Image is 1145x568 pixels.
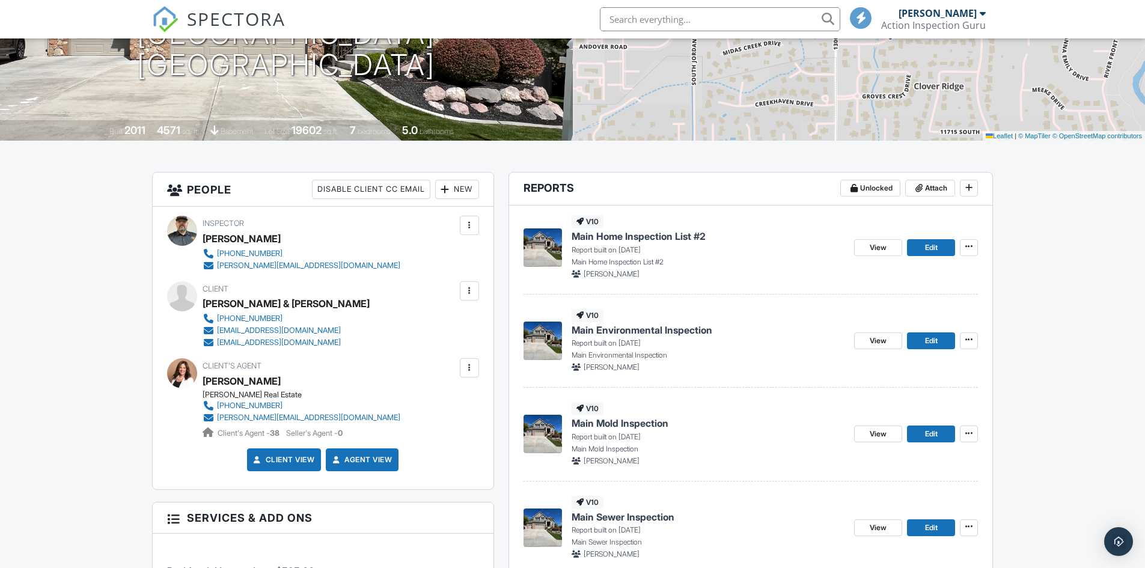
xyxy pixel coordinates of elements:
[203,284,228,293] span: Client
[251,454,315,466] a: Client View
[203,313,360,325] a: [PHONE_NUMBER]
[358,127,391,136] span: bedrooms
[217,338,341,347] div: [EMAIL_ADDRESS][DOMAIN_NAME]
[312,180,430,199] div: Disable Client CC Email
[203,400,400,412] a: [PHONE_NUMBER]
[152,6,179,32] img: The Best Home Inspection Software - Spectora
[600,7,840,31] input: Search everything...
[203,412,400,424] a: [PERSON_NAME][EMAIL_ADDRESS][DOMAIN_NAME]
[323,127,338,136] span: sq.ft.
[217,413,400,423] div: [PERSON_NAME][EMAIL_ADDRESS][DOMAIN_NAME]
[435,180,479,199] div: New
[221,127,253,136] span: basement
[152,16,285,41] a: SPECTORA
[203,361,261,370] span: Client's Agent
[203,260,400,272] a: [PERSON_NAME][EMAIL_ADDRESS][DOMAIN_NAME]
[1052,132,1142,139] a: © OpenStreetMap contributors
[187,6,285,31] span: SPECTORA
[330,454,392,466] a: Agent View
[203,390,410,400] div: [PERSON_NAME] Real Estate
[203,325,360,337] a: [EMAIL_ADDRESS][DOMAIN_NAME]
[350,124,356,136] div: 7
[153,173,493,207] h3: People
[338,429,343,438] strong: 0
[1104,527,1133,556] div: Open Intercom Messenger
[203,337,360,349] a: [EMAIL_ADDRESS][DOMAIN_NAME]
[153,502,493,534] h3: Services & Add ons
[217,401,282,411] div: [PHONE_NUMBER]
[203,372,281,390] a: [PERSON_NAME]
[124,124,145,136] div: 2011
[109,127,123,136] span: Built
[217,249,282,258] div: [PHONE_NUMBER]
[899,7,977,19] div: [PERSON_NAME]
[182,127,199,136] span: sq. ft.
[217,326,341,335] div: [EMAIL_ADDRESS][DOMAIN_NAME]
[286,429,343,438] span: Seller's Agent -
[137,18,435,82] h1: [GEOGRAPHIC_DATA] [GEOGRAPHIC_DATA]
[203,248,400,260] a: [PHONE_NUMBER]
[986,132,1013,139] a: Leaflet
[217,314,282,323] div: [PHONE_NUMBER]
[157,124,180,136] div: 4571
[270,429,279,438] strong: 38
[203,230,281,248] div: [PERSON_NAME]
[402,124,418,136] div: 5.0
[218,429,281,438] span: Client's Agent -
[264,127,290,136] span: Lot Size
[203,295,370,313] div: [PERSON_NAME] & [PERSON_NAME]
[203,219,244,228] span: Inspector
[881,19,986,31] div: Action Inspection Guru
[292,124,322,136] div: 19602
[1018,132,1051,139] a: © MapTiler
[420,127,454,136] span: bathrooms
[217,261,400,270] div: [PERSON_NAME][EMAIL_ADDRESS][DOMAIN_NAME]
[1015,132,1016,139] span: |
